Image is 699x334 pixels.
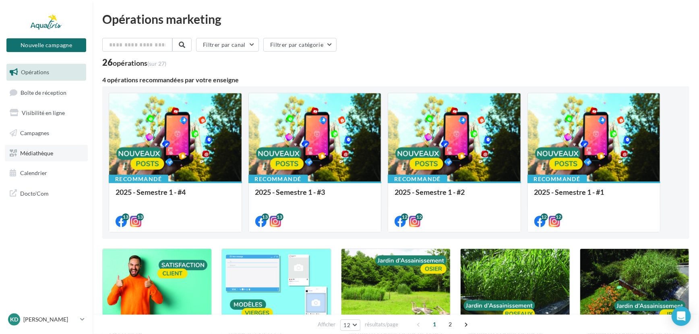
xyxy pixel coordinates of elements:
[122,213,129,221] div: 13
[20,188,49,198] span: Docto'Com
[428,318,441,331] span: 1
[102,58,166,67] div: 26
[5,185,88,202] a: Docto'Com
[23,315,77,324] p: [PERSON_NAME]
[255,188,325,196] span: 2025 - Semestre 1 - #3
[147,60,166,67] span: (sur 27)
[5,104,88,121] a: Visibilité en ligne
[541,213,548,221] div: 12
[395,188,465,196] span: 2025 - Semestre 1 - #2
[5,64,88,81] a: Opérations
[109,175,168,184] div: Recommandé
[416,213,423,221] div: 12
[102,77,689,83] div: 4 opérations recommandées par votre enseigne
[6,38,86,52] button: Nouvelle campagne
[388,175,447,184] div: Recommandé
[318,321,336,328] span: Afficher
[248,175,308,184] div: Recommandé
[20,149,53,156] span: Médiathèque
[5,145,88,162] a: Médiathèque
[534,188,604,196] span: 2025 - Semestre 1 - #1
[262,213,269,221] div: 13
[22,109,65,116] span: Visibilité en ligne
[555,213,563,221] div: 12
[444,318,457,331] span: 2
[672,307,691,326] div: Open Intercom Messenger
[5,84,88,101] a: Boîte de réception
[344,322,351,328] span: 12
[196,38,259,52] button: Filtrer par canal
[113,59,166,67] div: opérations
[263,38,337,52] button: Filtrer par catégorie
[527,175,587,184] div: Recommandé
[20,129,49,136] span: Campagnes
[136,213,144,221] div: 13
[5,165,88,182] a: Calendrier
[21,69,49,75] span: Opérations
[401,213,408,221] div: 12
[276,213,283,221] div: 13
[116,188,186,196] span: 2025 - Semestre 1 - #4
[10,315,18,324] span: KD
[21,89,66,96] span: Boîte de réception
[5,125,88,142] a: Campagnes
[365,321,398,328] span: résultats/page
[340,319,361,331] button: 12
[102,13,689,25] div: Opérations marketing
[20,169,47,176] span: Calendrier
[6,312,86,327] a: KD [PERSON_NAME]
